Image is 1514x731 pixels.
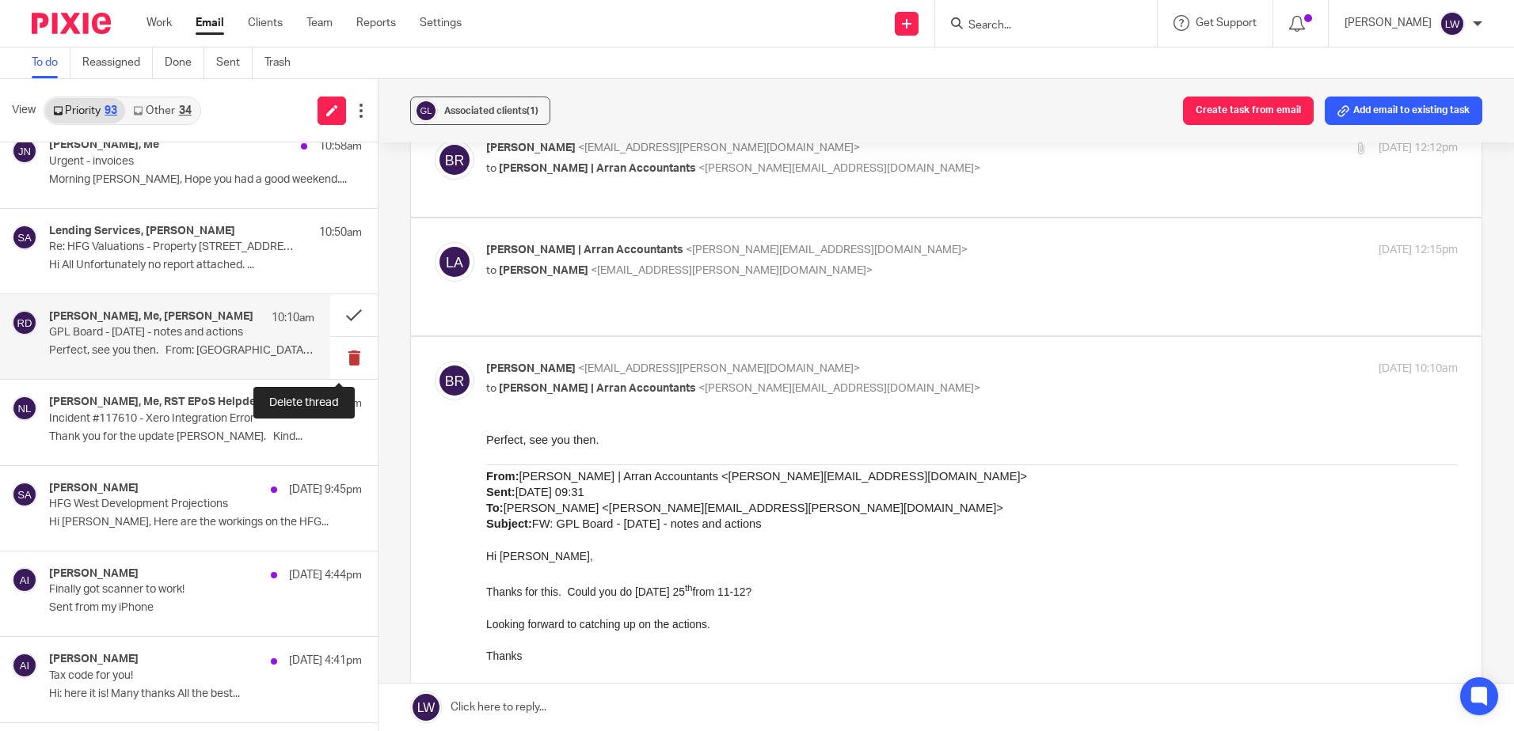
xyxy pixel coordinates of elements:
h4: [PERSON_NAME] [49,653,139,666]
a: Reports [356,15,396,31]
img: svg%3E [1440,11,1465,36]
img: svg%3E [12,225,37,250]
a: Sent [216,47,253,78]
span: View [12,102,36,119]
img: svg%3E [12,396,37,421]
span: <[PERSON_NAME][EMAIL_ADDRESS][DOMAIN_NAME]> [698,163,980,174]
span: <[EMAIL_ADDRESS][PERSON_NAME][DOMAIN_NAME]> [578,363,860,374]
a: Work [146,15,172,31]
p: Finally got scanner to work! [49,583,299,597]
span: [PERSON_NAME] [486,363,576,374]
a: Settings [420,15,462,31]
span: to [486,163,496,174]
h4: [PERSON_NAME], Me, RST EPoS Helpdesk [49,396,268,409]
p: Perfect, see you then. From: [GEOGRAPHIC_DATA] |... [49,344,314,358]
p: [DATE] 12:12pm [1379,140,1458,157]
p: [DATE] 9:45pm [289,482,362,498]
p: 9:12am [325,396,362,411]
button: Associated clients(1) [410,97,550,125]
p: Morning [PERSON_NAME], Hope you had a good weekend.... [49,173,362,187]
span: to [486,265,496,276]
a: Done [165,47,204,78]
span: <[PERSON_NAME][EMAIL_ADDRESS][DOMAIN_NAME]> [698,383,980,394]
h4: [PERSON_NAME] [49,482,139,495]
span: Get Support [1196,17,1257,28]
p: [DATE] 4:41pm [289,653,362,669]
img: svg%3E [12,138,37,164]
span: [PERSON_NAME] [499,265,588,276]
img: svg%3E [12,653,37,678]
p: [DATE] 12:15pm [1379,242,1458,259]
p: Re: HFG Valuations - Property [STREET_ADDRESS][PERSON_NAME] - Please confirm if/when refurb will ... [49,241,299,254]
span: [PERSON_NAME] | Arran Accountants [486,244,683,256]
h4: Lending Services, [PERSON_NAME] [49,225,235,238]
h4: [PERSON_NAME], Me [49,138,159,152]
p: 10:10am [272,310,314,326]
a: [EMAIL_ADDRESS][PERSON_NAME][DOMAIN_NAME] [123,714,415,727]
a: Other34 [125,98,199,123]
a: [PERSON_NAME][EMAIL_ADDRESS][DOMAIN_NAME] [534,714,826,727]
p: Thank you for the update [PERSON_NAME]. Kind... [49,430,362,444]
a: Team [306,15,333,31]
p: Urgent - invoices [49,155,299,169]
input: Search [967,19,1109,33]
a: Email [196,15,224,31]
button: Create task from email [1183,97,1314,125]
button: Add email to existing task [1325,97,1482,125]
p: HFG West Development Projections [49,498,299,511]
span: <[PERSON_NAME][EMAIL_ADDRESS][DOMAIN_NAME]> [686,244,968,256]
p: [DATE] 4:44pm [289,567,362,583]
a: Trash [264,47,302,78]
p: Tax code for you! [49,669,299,683]
a: Priority93 [45,98,125,123]
img: svg%3E [435,242,474,282]
span: <[EMAIL_ADDRESS][PERSON_NAME][DOMAIN_NAME]> [591,265,873,276]
img: svg%3E [12,567,37,593]
span: (1) [527,106,538,116]
img: svg%3E [12,310,37,335]
p: Incident #117610 - Xero Integration Error [49,412,299,426]
p: [DATE] 10:10am [1379,361,1458,377]
a: [EMAIL_ADDRESS][PERSON_NAME][DOMAIN_NAME] [134,327,410,339]
sup: th [199,151,207,161]
p: Hi All Unfortunately no report attached. ... [49,259,362,272]
a: Clients [248,15,283,31]
img: Pixie [32,13,111,34]
div: 34 [179,105,192,116]
a: [PERSON_NAME][EMAIL_ADDRESS][DOMAIN_NAME] [214,359,490,372]
img: svg%3E [435,361,474,400]
p: Hi [PERSON_NAME], Here are the workings on the HFG... [49,516,362,529]
h4: [PERSON_NAME], Me, [PERSON_NAME] [49,310,253,324]
span: [PERSON_NAME] | Arran Accountants [499,383,696,394]
a: To do [32,47,70,78]
span: Associated clients [444,106,538,116]
span: [PERSON_NAME] [486,142,576,153]
p: Hi: here it is! Many thanks All the best... [49,687,362,701]
span: [PERSON_NAME] | Arran Accountants [499,163,696,174]
h4: [PERSON_NAME] [49,567,139,581]
span: <[EMAIL_ADDRESS][PERSON_NAME][DOMAIN_NAME]> [578,142,860,153]
a: [PERSON_NAME][EMAIL_ADDRESS][DOMAIN_NAME] [139,682,431,695]
p: 10:58am [319,138,362,154]
p: 10:50am [319,225,362,241]
p: [PERSON_NAME] [1345,15,1432,31]
p: GPL Board - [DATE] - notes and actions [49,326,261,339]
p: Sent from my iPhone [49,601,362,615]
img: svg%3E [414,99,438,123]
div: 93 [105,105,117,116]
img: svg%3E [12,482,37,507]
a: Reassigned [82,47,153,78]
img: svg%3E [435,140,474,180]
span: to [486,383,496,394]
